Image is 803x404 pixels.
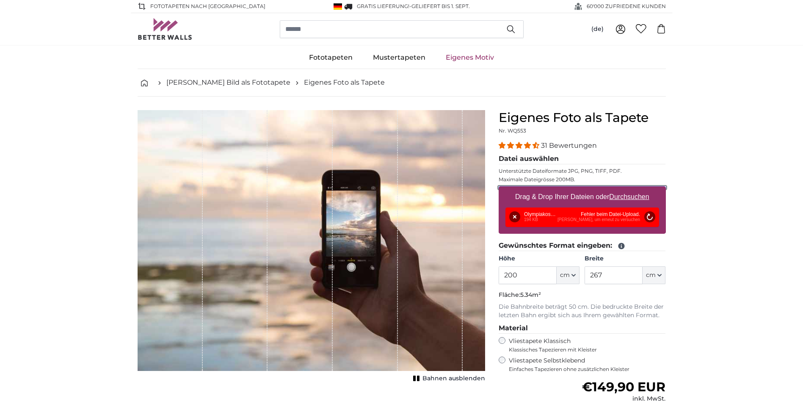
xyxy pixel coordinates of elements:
[509,357,666,373] label: Vliestapete Selbstklebend
[499,110,666,125] h1: Eigenes Foto als Tapete
[499,154,666,164] legend: Datei auswählen
[509,346,659,353] span: Klassisches Tapezieren mit Kleister
[560,271,570,279] span: cm
[499,127,526,134] span: Nr. WQ553
[512,188,653,205] label: Drag & Drop Ihrer Dateien oder
[138,69,666,97] nav: breadcrumbs
[334,3,342,10] img: Deutschland
[363,47,436,69] a: Mustertapeten
[499,141,541,149] span: 4.32 stars
[509,337,659,353] label: Vliestapete Klassisch
[643,266,665,284] button: cm
[409,3,470,9] span: -
[609,193,649,200] u: Durchsuchen
[585,22,610,37] button: (de)
[150,3,265,10] span: Fototapeten nach [GEOGRAPHIC_DATA]
[499,291,666,299] p: Fläche:
[499,255,579,263] label: Höhe
[499,168,666,174] p: Unterstützte Dateiformate JPG, PNG, TIFF, PDF.
[304,77,385,88] a: Eigenes Foto als Tapete
[138,110,485,385] div: 1 of 1
[499,241,666,251] legend: Gewünschtes Format eingeben:
[541,141,597,149] span: 31 Bewertungen
[582,379,665,395] span: €149,90 EUR
[520,291,541,299] span: 5.34m²
[411,373,485,385] button: Bahnen ausblenden
[357,3,409,9] span: GRATIS Lieferung!
[166,77,290,88] a: [PERSON_NAME] Bild als Fototapete
[585,255,665,263] label: Breite
[138,18,193,40] img: Betterwalls
[499,176,666,183] p: Maximale Dateigrösse 200MB.
[499,303,666,320] p: Die Bahnbreite beträgt 50 cm. Die bedruckte Breite der letzten Bahn ergibt sich aus Ihrem gewählt...
[587,3,666,10] span: 60'000 ZUFRIEDENE KUNDEN
[582,395,665,403] div: inkl. MwSt.
[509,366,666,373] span: Einfaches Tapezieren ohne zusätzlichen Kleister
[411,3,470,9] span: Geliefert bis 1. Sept.
[557,266,579,284] button: cm
[436,47,504,69] a: Eigenes Motiv
[299,47,363,69] a: Fototapeten
[646,271,656,279] span: cm
[422,374,485,383] span: Bahnen ausblenden
[499,323,666,334] legend: Material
